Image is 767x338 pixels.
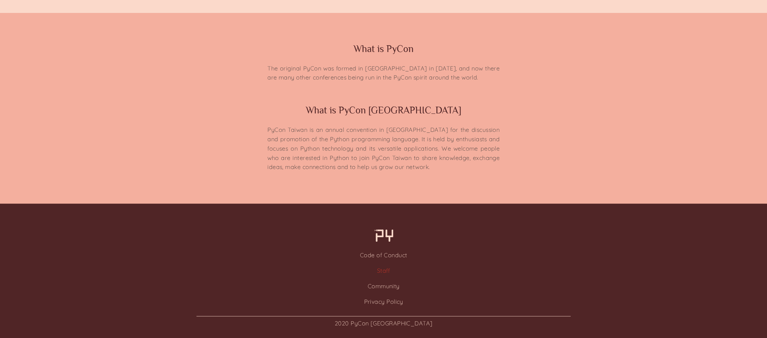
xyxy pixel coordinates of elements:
[267,125,500,172] p: PyCon Taiwan is an annual convention in [GEOGRAPHIC_DATA] for the discussion and promotion of the...
[377,267,390,274] a: Staff
[360,251,407,259] a: Code of Conduct
[196,316,571,328] p: 2020 PyCon [GEOGRAPHIC_DATA]
[267,64,500,83] p: The original PyCon was formed in [GEOGRAPHIC_DATA] in [DATE], and now there are many other confer...
[367,282,399,290] a: Community
[267,103,500,118] h2: What is PyCon [GEOGRAPHIC_DATA]
[267,42,500,56] h2: What is PyCon
[364,298,403,305] a: Privacy Policy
